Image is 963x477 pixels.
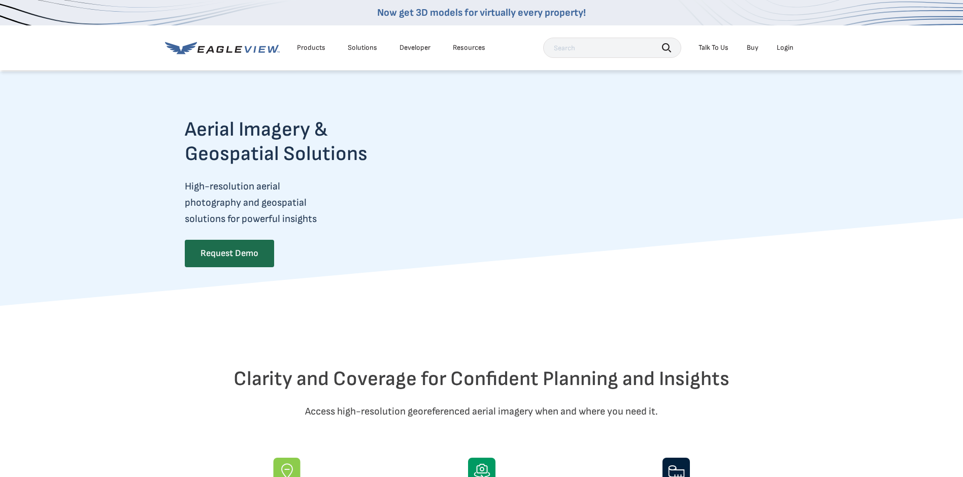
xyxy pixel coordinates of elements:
div: Products [297,43,325,52]
h2: Aerial Imagery & Geospatial Solutions [185,117,407,166]
p: High-resolution aerial photography and geospatial solutions for powerful insights [185,178,407,227]
a: Now get 3D models for virtually every property! [377,7,586,19]
div: Resources [453,43,485,52]
p: Access high-resolution georeferenced aerial imagery when and where you need it. [185,403,779,420]
div: Talk To Us [699,43,728,52]
h2: Clarity and Coverage for Confident Planning and Insights [185,367,779,391]
a: Developer [400,43,430,52]
div: Solutions [348,43,377,52]
div: Login [777,43,793,52]
input: Search [543,38,681,58]
a: Buy [747,43,758,52]
a: Request Demo [185,240,274,267]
